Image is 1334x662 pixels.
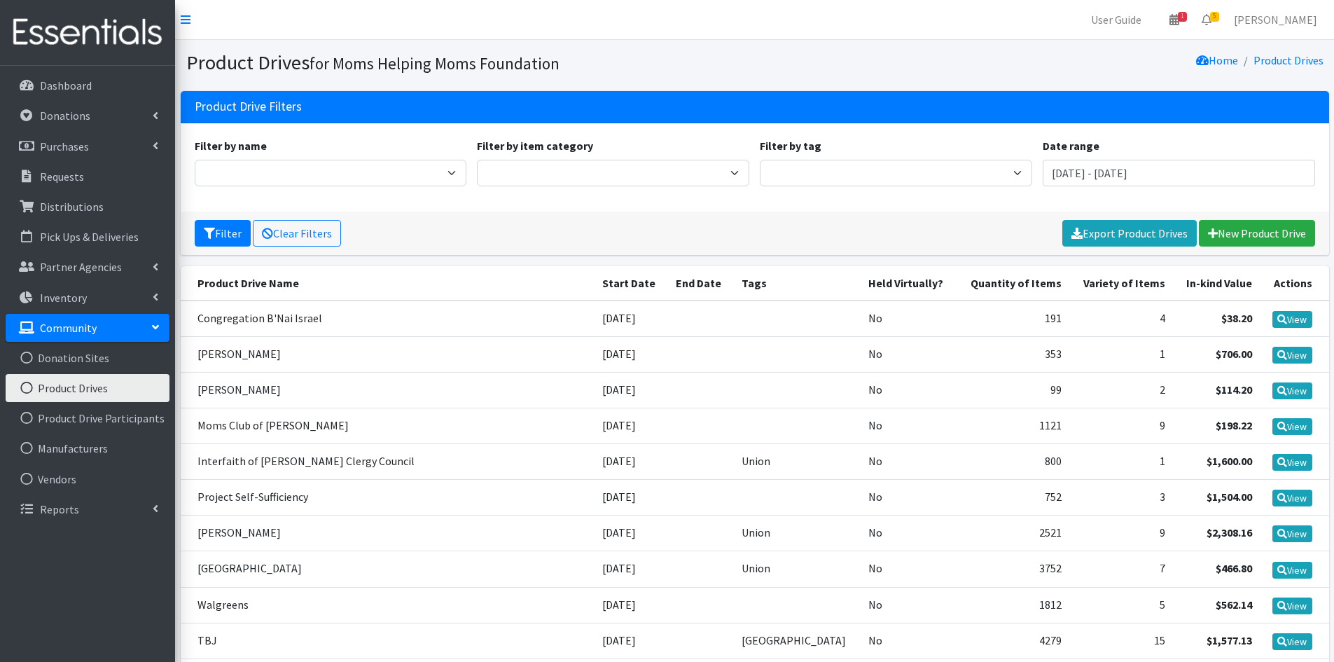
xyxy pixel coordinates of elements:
td: Congregation B'Nai Israel [181,301,595,337]
a: 1 [1158,6,1190,34]
td: [PERSON_NAME] [181,516,595,551]
a: View [1272,490,1312,506]
td: [DATE] [594,587,667,623]
a: View [1272,525,1312,542]
strong: $114.20 [1216,382,1252,396]
td: 2 [1070,372,1174,408]
td: [DATE] [594,480,667,516]
td: No [860,372,957,408]
th: In-kind Value [1174,266,1260,301]
td: [DATE] [594,336,667,372]
a: View [1272,382,1312,399]
a: View [1272,454,1312,471]
a: Dashboard [6,71,169,99]
label: Filter by tag [760,137,821,154]
a: Product Drive Participants [6,404,169,432]
td: [DATE] [594,444,667,480]
label: Date range [1043,137,1099,154]
p: Requests [40,170,84,184]
td: 3 [1070,480,1174,516]
td: [DATE] [594,408,667,443]
p: Distributions [40,200,104,214]
p: Purchases [40,139,89,153]
a: Export Product Drives [1062,220,1197,247]
strong: $1,600.00 [1207,454,1252,468]
td: 99 [957,372,1070,408]
th: Tags [733,266,861,301]
th: Quantity of Items [957,266,1070,301]
td: 9 [1070,516,1174,551]
a: Inventory [6,284,169,312]
label: Filter by item category [477,137,593,154]
td: 1121 [957,408,1070,443]
a: View [1272,347,1312,364]
strong: $1,577.13 [1207,633,1252,647]
th: Start Date [594,266,667,301]
strong: $562.14 [1216,598,1252,612]
a: 5 [1190,6,1223,34]
td: 9 [1070,408,1174,443]
th: End Date [667,266,733,301]
h1: Product Drives [186,50,750,75]
a: Pick Ups & Deliveries [6,223,169,251]
a: Purchases [6,132,169,160]
strong: $706.00 [1216,347,1252,361]
a: View [1272,418,1312,435]
a: View [1272,311,1312,328]
td: 2521 [957,516,1070,551]
a: Community [6,314,169,342]
span: 5 [1210,12,1219,22]
td: 4279 [957,623,1070,658]
td: No [860,480,957,516]
a: Manufacturers [6,434,169,462]
td: [PERSON_NAME] [181,372,595,408]
a: View [1272,633,1312,650]
td: Union [733,551,861,587]
td: [DATE] [594,516,667,551]
a: Distributions [6,193,169,221]
a: Product Drives [6,374,169,402]
a: Product Drives [1253,53,1323,67]
td: 1 [1070,444,1174,480]
th: Held Virtually? [860,266,957,301]
td: TBJ [181,623,595,658]
strong: $198.22 [1216,418,1252,432]
p: Community [40,321,97,335]
p: Reports [40,502,79,516]
td: Walgreens [181,587,595,623]
a: Donation Sites [6,344,169,372]
td: [PERSON_NAME] [181,336,595,372]
p: Donations [40,109,90,123]
h3: Product Drive Filters [195,99,302,114]
td: No [860,444,957,480]
td: 353 [957,336,1070,372]
a: Requests [6,163,169,191]
strong: $466.80 [1216,561,1252,575]
td: [DATE] [594,301,667,337]
td: No [860,408,957,443]
a: User Guide [1080,6,1153,34]
td: Interfaith of [PERSON_NAME] Clergy Council [181,444,595,480]
p: Partner Agencies [40,260,122,274]
td: 3752 [957,551,1070,587]
strong: $38.20 [1221,311,1252,325]
a: Home [1196,53,1238,67]
td: 752 [957,480,1070,516]
td: 4 [1070,301,1174,337]
td: Moms Club of [PERSON_NAME] [181,408,595,443]
a: View [1272,562,1312,579]
td: [DATE] [594,372,667,408]
span: 1 [1178,12,1187,22]
a: View [1272,598,1312,614]
td: [GEOGRAPHIC_DATA] [733,623,861,658]
td: 1 [1070,336,1174,372]
td: [GEOGRAPHIC_DATA] [181,551,595,587]
td: 800 [957,444,1070,480]
td: Union [733,516,861,551]
img: HumanEssentials [6,9,169,56]
p: Dashboard [40,78,92,92]
p: Pick Ups & Deliveries [40,230,139,244]
td: 5 [1070,587,1174,623]
input: January 1, 2011 - December 31, 2011 [1043,160,1315,186]
td: [DATE] [594,551,667,587]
